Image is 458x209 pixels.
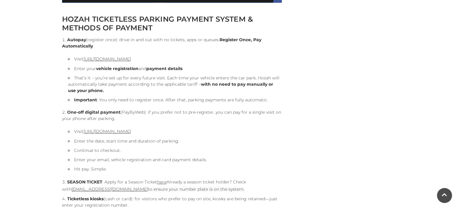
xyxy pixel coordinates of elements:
li: : You only need to register once. After that, parking payments are fully automatic. [68,97,282,103]
li: Visit [68,128,282,135]
strong: Register Once, Pay Automatically [62,37,261,49]
a: [EMAIL_ADDRESS][DOMAIN_NAME] [71,186,148,192]
strong: payment details [146,66,182,71]
li: Enter your email, vehicle registration and card payment details. [68,157,282,163]
li: (PayByWeb): if you prefer not to pre-register, you can pay for a single visit on your phone after... [62,109,282,172]
strong: Important [74,97,97,103]
li: That’s it – you’re set up for every future visit. Each time your vehicle enters the car park, Hoz... [68,75,282,94]
a: here [157,179,167,185]
strong: Ticketless kiosks [67,196,104,201]
li: (cash or card): for visitors who prefer to pay on site, kiosks are being retained—just enter your... [62,196,282,208]
a: [URL][DOMAIN_NAME] [83,129,131,134]
li: Enter the date, start time and duration of parking. [68,138,282,144]
span: to ensure your number plate is on the system. [148,186,245,192]
a: [URL][DOMAIN_NAME] [83,56,131,62]
strong: Autopay [67,37,86,42]
strong: vehicle registration [96,66,139,71]
li: (register once): drive in and out with no tickets, apps or queues. [62,37,282,103]
h2: HOZAH TICKETLESS PARKING PAYMENT SYSTEM & METHODS OF PAYMENT [62,15,282,32]
li: Visit [68,55,282,63]
li: : Apply for a Season Ticket Already a season ticket holder? Check with [62,178,282,193]
strong: One-off digital payment [67,109,120,115]
strong: SEASON TICKET [67,179,102,185]
li: Enter your and [68,66,282,72]
li: Hit pay. Simple. [68,166,282,172]
li: Continue to checkout. [68,147,282,154]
